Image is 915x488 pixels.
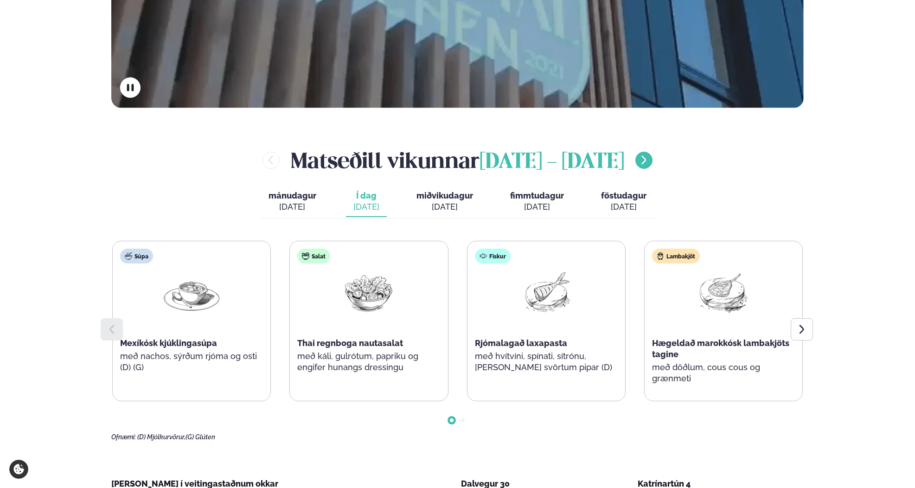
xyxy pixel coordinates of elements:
[339,271,398,314] img: Salad.png
[162,271,221,314] img: Soup.png
[450,418,454,422] span: Go to slide 1
[461,418,465,422] span: Go to slide 2
[353,201,379,212] div: [DATE]
[652,362,795,384] p: með döðlum, cous cous og grænmeti
[601,201,646,212] div: [DATE]
[475,351,618,373] p: með hvítvíni, spínati, sítrónu, [PERSON_NAME] svörtum pipar (D)
[475,338,567,348] span: Rjómalagað laxapasta
[125,252,132,260] img: soup.svg
[480,252,487,260] img: fish.svg
[694,271,753,314] img: Lamb-Meat.png
[652,338,789,359] span: Hægeldað marokkósk lambakjöts tagine
[186,433,215,441] span: (G) Glúten
[137,433,186,441] span: (D) Mjólkurvörur,
[269,191,316,200] span: mánudagur
[120,338,217,348] span: Mexíkósk kjúklingasúpa
[601,191,646,200] span: föstudagur
[510,201,564,212] div: [DATE]
[652,249,700,263] div: Lambakjöt
[291,145,624,175] h2: Matseðill vikunnar
[302,252,309,260] img: salad.svg
[261,186,324,217] button: mánudagur [DATE]
[416,201,473,212] div: [DATE]
[297,249,330,263] div: Salat
[409,186,480,217] button: miðvikudagur [DATE]
[120,249,153,263] div: Súpa
[120,351,263,373] p: með nachos, sýrðum rjóma og osti (D) (G)
[475,249,511,263] div: Fiskur
[594,186,654,217] button: föstudagur [DATE]
[503,186,571,217] button: fimmtudagur [DATE]
[297,351,440,373] p: með káli, gulrótum, papriku og engifer hunangs dressingu
[480,152,624,173] span: [DATE] - [DATE]
[635,152,653,169] button: menu-btn-right
[510,191,564,200] span: fimmtudagur
[353,190,379,201] span: Í dag
[111,433,136,441] span: Ofnæmi:
[416,191,473,200] span: miðvikudagur
[657,252,664,260] img: Lamb.svg
[262,152,280,169] button: menu-btn-left
[346,186,387,217] button: Í dag [DATE]
[297,338,403,348] span: Thai regnboga nautasalat
[517,271,576,314] img: Fish.png
[269,201,316,212] div: [DATE]
[9,460,28,479] a: Cookie settings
